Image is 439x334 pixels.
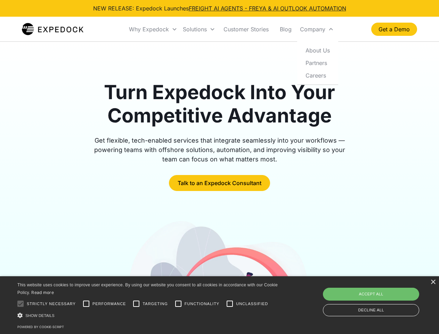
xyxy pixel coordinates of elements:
[300,44,335,56] a: About Us
[323,304,419,316] div: Decline all
[323,288,419,300] div: Accept all
[27,301,76,307] span: Strictly necessary
[300,69,335,81] a: Careers
[297,17,336,41] div: Company
[300,26,325,33] div: Company
[143,301,168,307] span: Targeting
[371,23,417,36] a: Get a Demo
[404,301,439,334] iframe: Chat Widget
[126,17,180,41] div: Why Expedock
[185,301,219,307] span: Functionality
[183,26,207,33] div: Solutions
[22,22,83,36] img: Expedock Logo
[17,325,64,329] a: Powered by cookie-script
[236,301,268,307] span: Unclassified
[274,17,297,41] a: Blog
[430,280,436,285] div: Close
[93,4,346,13] div: NEW RELEASE: Expedock Launches
[17,283,278,295] span: This website uses cookies to improve user experience. By using our website you consent to all coo...
[92,301,126,307] span: Performance
[300,56,335,69] a: Partners
[17,312,280,319] div: Show details
[25,313,55,318] span: Show details
[218,17,274,41] a: Customer Stories
[180,17,218,41] div: Solutions
[297,41,338,85] nav: Company
[129,26,169,33] div: Why Expedock
[22,22,83,36] a: home
[31,290,54,295] a: Read more
[189,5,346,12] a: FREIGHT AI AGENTS - FREYA & AI OUTLOOK AUTOMATION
